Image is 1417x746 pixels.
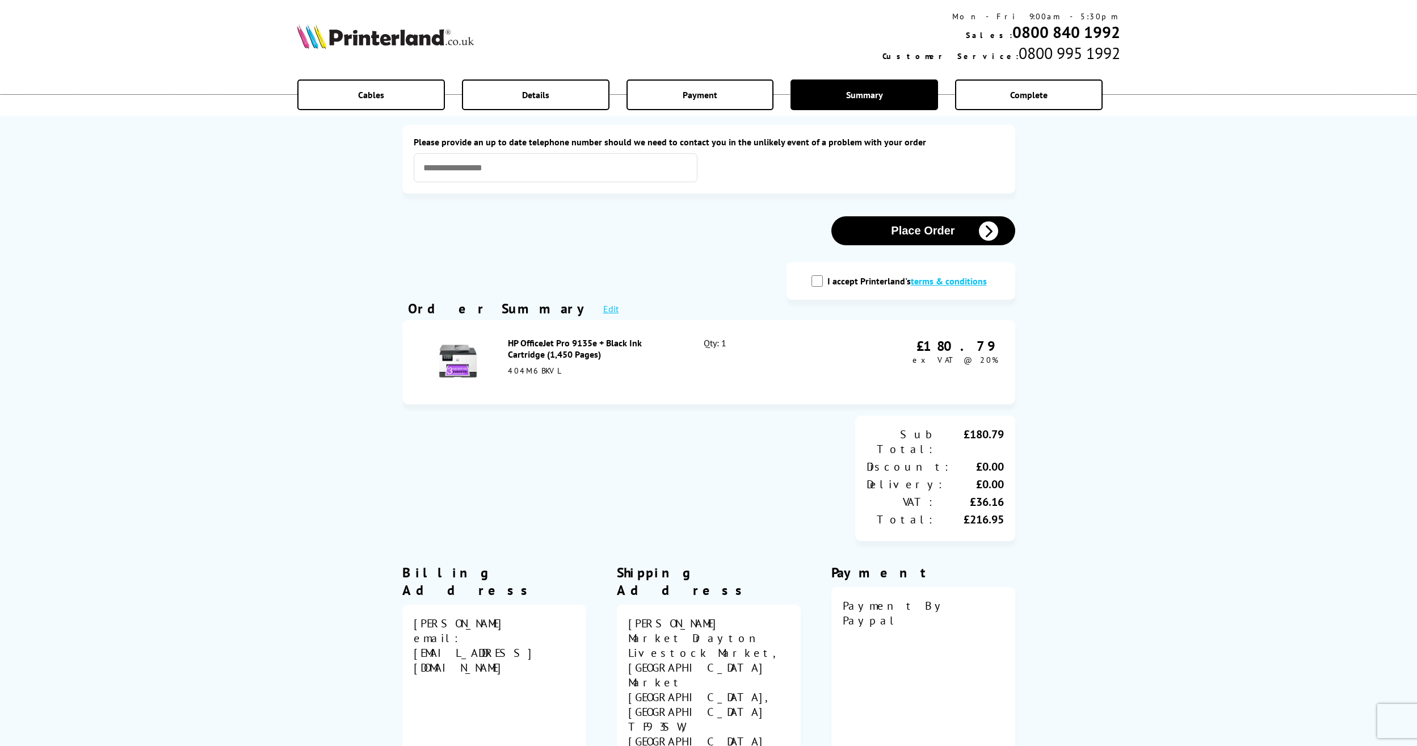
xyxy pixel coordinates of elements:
[438,341,478,381] img: HP OfficeJet Pro 9135e + Black Ink Cartridge (1,450 Pages)
[1012,22,1120,43] a: 0800 840 1992
[628,675,789,719] div: Market [GEOGRAPHIC_DATA], [GEOGRAPHIC_DATA]
[683,89,717,100] span: Payment
[846,89,883,100] span: Summary
[935,494,1004,509] div: £36.16
[408,300,592,317] div: Order Summary
[867,494,935,509] div: VAT:
[913,337,998,355] div: £180.79
[358,89,384,100] span: Cables
[945,477,1004,492] div: £0.00
[508,337,679,360] div: HP OfficeJet Pro 9135e + Black Ink Cartridge (1,450 Pages)
[913,355,998,365] span: ex VAT @ 20%
[297,24,474,49] img: Printerland Logo
[508,366,679,376] div: 404M6BKVL
[603,303,619,315] a: Edit
[414,631,575,675] div: email: [EMAIL_ADDRESS][DOMAIN_NAME]
[827,275,993,287] label: I accept Printerland's
[522,89,549,100] span: Details
[704,337,821,387] div: Qty: 1
[628,616,789,631] div: [PERSON_NAME]
[831,216,1015,245] button: Place Order
[882,11,1120,22] div: Mon - Fri 9:00am - 5:30pm
[951,459,1004,474] div: £0.00
[414,616,575,631] div: [PERSON_NAME]
[414,136,1004,148] label: Please provide an up to date telephone number should we need to contact you in the unlikely event...
[935,427,1004,456] div: £180.79
[966,30,1012,40] span: Sales:
[831,564,1015,581] div: Payment
[911,275,987,287] a: modal_tc
[617,564,801,599] div: Shipping Address
[628,631,789,675] div: Market Drayton Livestock Market, [GEOGRAPHIC_DATA]
[935,512,1004,527] div: £216.95
[867,459,951,474] div: Discount:
[402,564,586,599] div: Billing Address
[867,477,945,492] div: Delivery:
[867,512,935,527] div: Total:
[1019,43,1120,64] span: 0800 995 1992
[1010,89,1048,100] span: Complete
[867,427,935,456] div: Sub Total:
[882,51,1019,61] span: Customer Service:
